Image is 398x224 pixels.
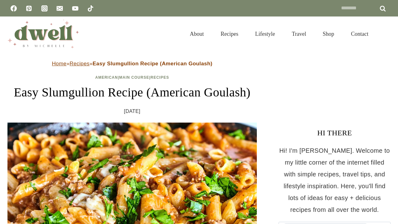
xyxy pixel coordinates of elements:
a: About [181,23,212,45]
a: Travel [283,23,314,45]
nav: Primary Navigation [181,23,377,45]
button: View Search Form [380,29,391,39]
time: [DATE] [124,107,141,116]
img: DWELL by michelle [7,20,79,48]
a: Recipes [150,75,169,80]
a: TikTok [84,2,97,15]
a: Recipes [70,61,90,67]
h1: Easy Slumgullion Recipe (American Goulash) [7,83,257,102]
a: Pinterest [23,2,35,15]
span: | | [95,75,169,80]
strong: Easy Slumgullion Recipe (American Goulash) [93,61,212,67]
a: Home [52,61,67,67]
span: » » [52,61,212,67]
a: Main Course [119,75,149,80]
p: Hi! I'm [PERSON_NAME]. Welcome to my little corner of the internet filled with simple recipes, tr... [279,145,391,216]
a: Email [53,2,66,15]
a: Contact [343,23,377,45]
a: Shop [314,23,343,45]
a: Lifestyle [247,23,283,45]
h3: HI THERE [279,127,391,138]
a: American [95,75,118,80]
a: Recipes [212,23,247,45]
a: YouTube [69,2,81,15]
a: Instagram [38,2,51,15]
a: Facebook [7,2,20,15]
